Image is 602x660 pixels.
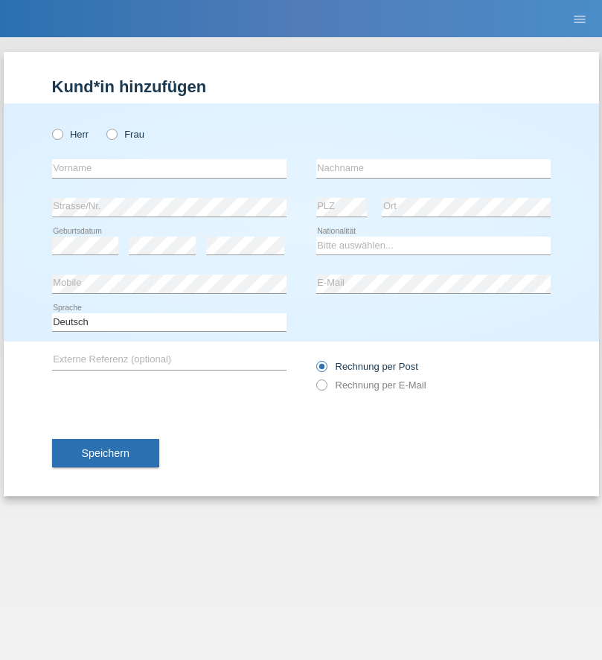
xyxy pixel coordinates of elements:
[565,14,595,23] a: menu
[52,129,62,138] input: Herr
[106,129,116,138] input: Frau
[106,129,144,140] label: Frau
[316,361,418,372] label: Rechnung per Post
[52,129,89,140] label: Herr
[316,361,326,379] input: Rechnung per Post
[316,379,326,398] input: Rechnung per E-Mail
[82,447,129,459] span: Speichern
[316,379,426,391] label: Rechnung per E-Mail
[572,12,587,27] i: menu
[52,77,551,96] h1: Kund*in hinzufügen
[52,439,159,467] button: Speichern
